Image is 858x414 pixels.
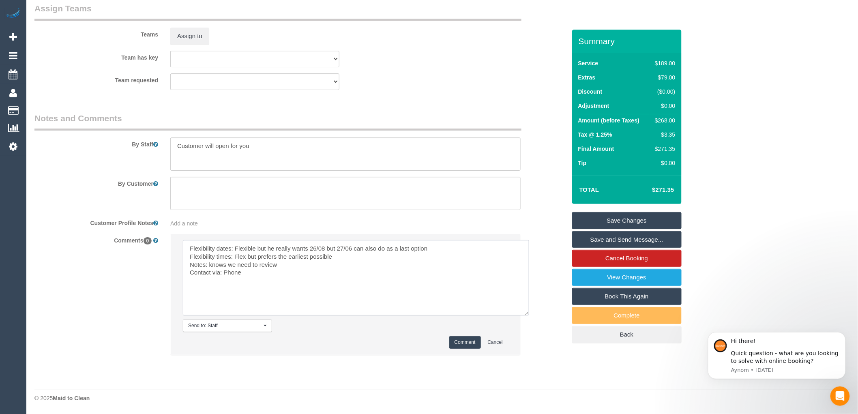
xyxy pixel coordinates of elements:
[188,322,262,329] span: Send to: Staff
[28,234,164,245] label: Comments
[578,59,598,67] label: Service
[28,137,164,148] label: By Staff
[652,88,675,96] div: ($0.00)
[144,237,152,245] span: 0
[652,159,675,167] div: $0.00
[34,394,850,402] div: © 2025
[449,336,481,349] button: Comment
[628,187,674,193] h4: $271.35
[652,145,675,153] div: $271.35
[578,73,596,82] label: Extras
[183,320,272,332] button: Send to: Staff
[28,28,164,39] label: Teams
[578,145,614,153] label: Final Amount
[572,231,682,248] a: Save and Send Message...
[578,131,612,139] label: Tax @ 1.25%
[28,216,164,227] label: Customer Profile Notes
[53,395,90,401] strong: Maid to Clean
[652,102,675,110] div: $0.00
[578,88,603,96] label: Discount
[696,320,858,392] iframe: Intercom notifications message
[578,159,587,167] label: Tip
[652,131,675,139] div: $3.35
[572,250,682,267] a: Cancel Booking
[483,336,508,349] button: Cancel
[578,102,609,110] label: Adjustment
[652,59,675,67] div: $189.00
[170,28,209,45] button: Assign to
[34,2,521,21] legend: Assign Teams
[579,186,599,193] strong: Total
[572,326,682,343] a: Back
[28,73,164,84] label: Team requested
[28,51,164,62] label: Team has key
[572,212,682,229] a: Save Changes
[34,112,521,131] legend: Notes and Comments
[830,386,850,406] iframe: Intercom live chat
[652,116,675,124] div: $268.00
[572,288,682,305] a: Book This Again
[572,269,682,286] a: View Changes
[579,36,678,46] h3: Summary
[5,8,21,19] img: Automaid Logo
[170,220,198,227] span: Add a note
[578,116,639,124] label: Amount (before Taxes)
[28,177,164,188] label: By Customer
[652,73,675,82] div: $79.00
